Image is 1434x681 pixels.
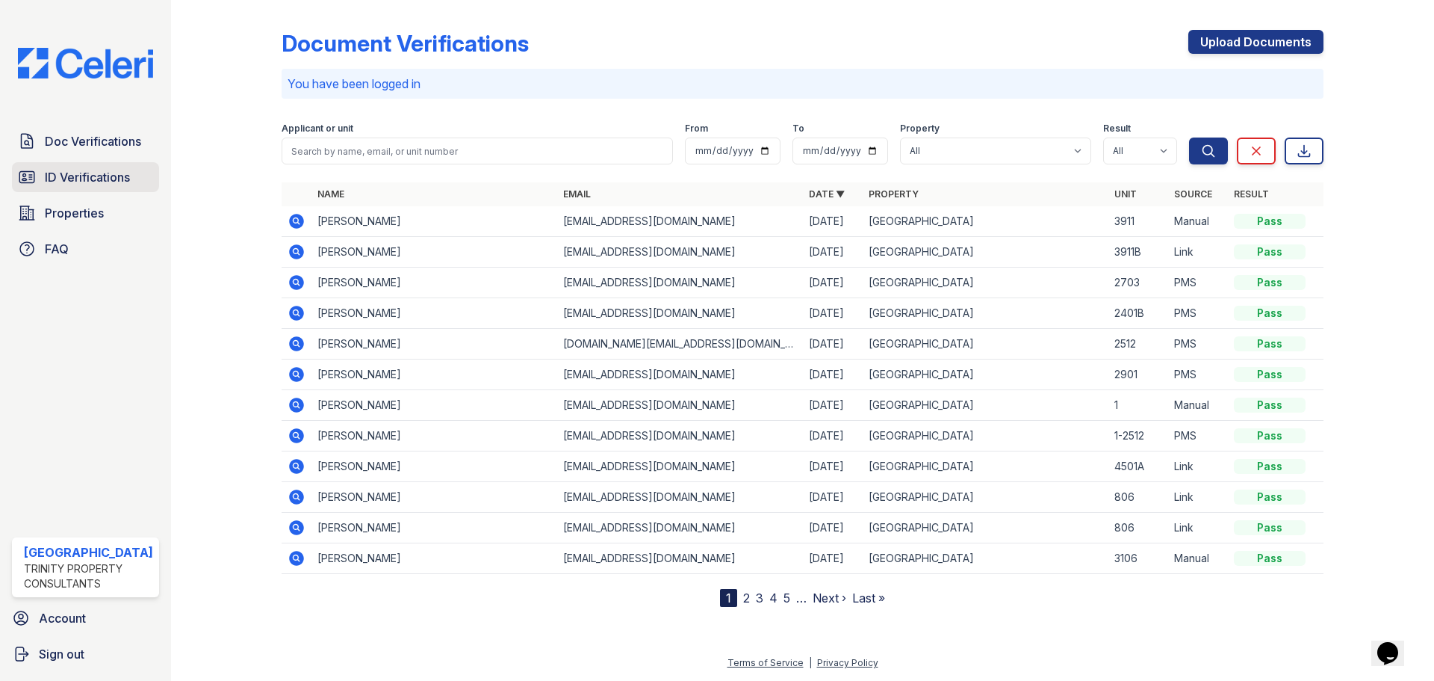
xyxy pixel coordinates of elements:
[863,482,1108,513] td: [GEOGRAPHIC_DATA]
[1234,336,1306,351] div: Pass
[1108,360,1168,390] td: 2901
[1108,482,1168,513] td: 806
[803,482,863,513] td: [DATE]
[792,123,804,135] label: To
[557,513,803,543] td: [EMAIL_ADDRESS][DOMAIN_NAME]
[557,390,803,421] td: [EMAIL_ADDRESS][DOMAIN_NAME]
[1108,513,1168,543] td: 806
[1168,513,1228,543] td: Link
[557,237,803,268] td: [EMAIL_ADDRESS][DOMAIN_NAME]
[803,360,863,390] td: [DATE]
[1234,398,1306,413] div: Pass
[727,657,804,668] a: Terms of Service
[12,198,159,228] a: Properties
[813,591,846,605] a: Next ›
[1234,551,1306,566] div: Pass
[803,206,863,237] td: [DATE]
[1168,452,1228,482] td: Link
[863,268,1108,298] td: [GEOGRAPHIC_DATA]
[1234,520,1306,535] div: Pass
[311,329,557,360] td: [PERSON_NAME]
[12,162,159,192] a: ID Verifications
[1168,298,1228,329] td: PMS
[1168,421,1228,452] td: PMS
[557,298,803,329] td: [EMAIL_ADDRESS][DOMAIN_NAME]
[45,240,69,258] span: FAQ
[563,188,591,200] a: Email
[45,204,104,222] span: Properties
[282,30,529,57] div: Document Verifications
[863,237,1108,268] td: [GEOGRAPHIC_DATA]
[783,591,790,605] a: 5
[24,543,153,561] div: [GEOGRAPHIC_DATA]
[1108,268,1168,298] td: 2703
[39,609,86,627] span: Account
[803,543,863,574] td: [DATE]
[803,452,863,482] td: [DATE]
[1108,543,1168,574] td: 3106
[720,589,737,607] div: 1
[288,75,1317,93] p: You have been logged in
[311,390,557,421] td: [PERSON_NAME]
[1108,421,1168,452] td: 1-2512
[1168,390,1228,421] td: Manual
[12,234,159,264] a: FAQ
[863,513,1108,543] td: [GEOGRAPHIC_DATA]
[803,513,863,543] td: [DATE]
[6,48,165,78] img: CE_Logo_Blue-a8612792a0a2168367f1c8372b55b34899dd931a85d93a1a3d3e32e68fde9ad4.png
[557,482,803,513] td: [EMAIL_ADDRESS][DOMAIN_NAME]
[317,188,344,200] a: Name
[1108,452,1168,482] td: 4501A
[1168,237,1228,268] td: Link
[39,645,84,663] span: Sign out
[1108,298,1168,329] td: 2401B
[557,452,803,482] td: [EMAIL_ADDRESS][DOMAIN_NAME]
[557,329,803,360] td: [DOMAIN_NAME][EMAIL_ADDRESS][DOMAIN_NAME]
[803,329,863,360] td: [DATE]
[311,237,557,268] td: [PERSON_NAME]
[869,188,919,200] a: Property
[809,657,812,668] div: |
[1234,214,1306,229] div: Pass
[311,206,557,237] td: [PERSON_NAME]
[1234,188,1269,200] a: Result
[817,657,878,668] a: Privacy Policy
[1174,188,1212,200] a: Source
[803,390,863,421] td: [DATE]
[1168,329,1228,360] td: PMS
[557,268,803,298] td: [EMAIL_ADDRESS][DOMAIN_NAME]
[769,591,777,605] a: 4
[6,639,165,669] a: Sign out
[311,513,557,543] td: [PERSON_NAME]
[803,237,863,268] td: [DATE]
[557,421,803,452] td: [EMAIL_ADDRESS][DOMAIN_NAME]
[45,168,130,186] span: ID Verifications
[1168,206,1228,237] td: Manual
[1234,428,1306,443] div: Pass
[12,126,159,156] a: Doc Verifications
[1108,390,1168,421] td: 1
[1168,360,1228,390] td: PMS
[24,561,153,591] div: Trinity Property Consultants
[311,298,557,329] td: [PERSON_NAME]
[863,206,1108,237] td: [GEOGRAPHIC_DATA]
[1108,237,1168,268] td: 3911B
[311,360,557,390] td: [PERSON_NAME]
[803,421,863,452] td: [DATE]
[1371,621,1419,666] iframe: chat widget
[852,591,885,605] a: Last »
[282,123,353,135] label: Applicant or unit
[557,206,803,237] td: [EMAIL_ADDRESS][DOMAIN_NAME]
[1234,367,1306,382] div: Pass
[1168,268,1228,298] td: PMS
[1114,188,1137,200] a: Unit
[45,132,141,150] span: Doc Verifications
[1188,30,1323,54] a: Upload Documents
[1234,459,1306,474] div: Pass
[282,138,673,164] input: Search by name, email, or unit number
[6,603,165,633] a: Account
[311,268,557,298] td: [PERSON_NAME]
[863,360,1108,390] td: [GEOGRAPHIC_DATA]
[756,591,763,605] a: 3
